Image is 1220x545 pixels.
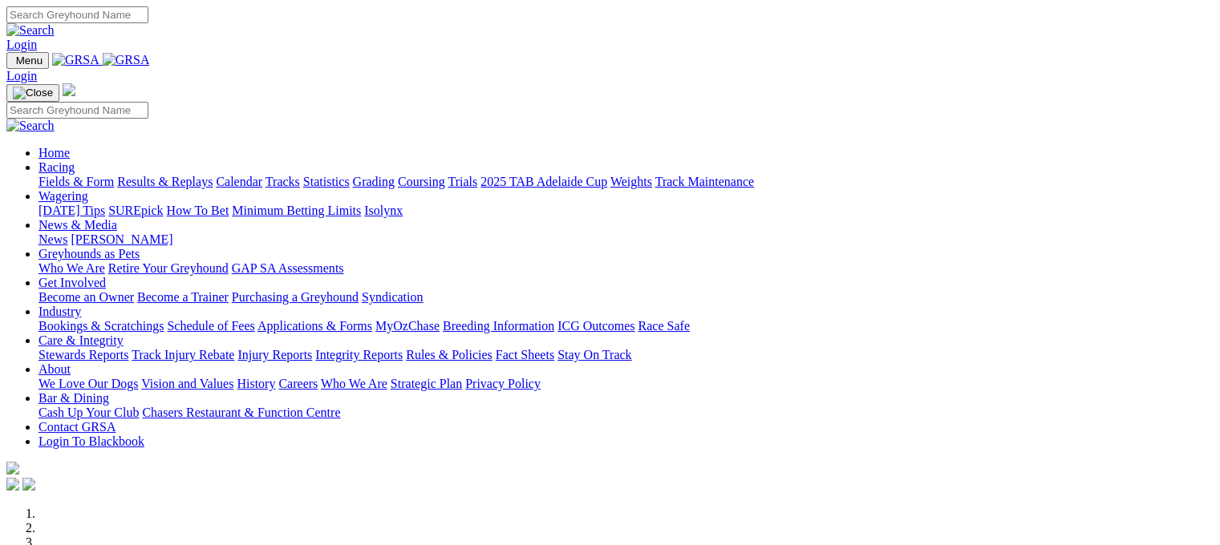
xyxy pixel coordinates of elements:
[39,348,1214,362] div: Care & Integrity
[13,87,53,99] img: Close
[39,232,1214,247] div: News & Media
[6,52,49,69] button: Toggle navigation
[391,377,462,390] a: Strategic Plan
[6,6,148,23] input: Search
[321,377,387,390] a: Who We Are
[142,406,340,419] a: Chasers Restaurant & Function Centre
[39,305,81,318] a: Industry
[141,377,233,390] a: Vision and Values
[117,175,213,188] a: Results & Replays
[39,319,164,333] a: Bookings & Scratchings
[406,348,492,361] a: Rules & Policies
[39,175,1214,189] div: Racing
[39,232,67,246] a: News
[39,434,144,448] a: Login To Blackbook
[39,261,105,275] a: Who We Are
[655,175,754,188] a: Track Maintenance
[6,38,37,51] a: Login
[39,261,1214,276] div: Greyhounds as Pets
[610,175,652,188] a: Weights
[108,261,229,275] a: Retire Your Greyhound
[39,204,1214,218] div: Wagering
[315,348,403,361] a: Integrity Reports
[22,478,35,490] img: twitter.svg
[39,420,116,434] a: Contact GRSA
[6,84,59,102] button: Toggle navigation
[237,348,312,361] a: Injury Reports
[443,319,554,333] a: Breeding Information
[6,23,55,38] img: Search
[557,348,631,361] a: Stay On Track
[6,478,19,490] img: facebook.svg
[6,102,148,119] input: Search
[638,319,689,333] a: Race Safe
[232,290,359,304] a: Purchasing a Greyhound
[39,377,1214,391] div: About
[232,261,344,275] a: GAP SA Assessments
[39,247,140,260] a: Greyhounds as Pets
[6,69,37,83] a: Login
[39,290,1214,305] div: Get Involved
[257,319,372,333] a: Applications & Forms
[278,377,318,390] a: Careers
[39,348,128,361] a: Stewards Reports
[39,160,75,174] a: Racing
[39,406,139,419] a: Cash Up Your Club
[303,175,350,188] a: Statistics
[480,175,607,188] a: 2025 TAB Adelaide Cup
[39,276,106,289] a: Get Involved
[216,175,262,188] a: Calendar
[496,348,554,361] a: Fact Sheets
[132,348,234,361] a: Track Injury Rebate
[39,319,1214,333] div: Industry
[39,204,105,217] a: [DATE] Tips
[108,204,163,217] a: SUREpick
[448,175,477,188] a: Trials
[557,319,634,333] a: ICG Outcomes
[39,290,134,304] a: Become an Owner
[232,204,361,217] a: Minimum Betting Limits
[167,204,229,217] a: How To Bet
[265,175,300,188] a: Tracks
[237,377,275,390] a: History
[39,146,70,159] a: Home
[63,83,75,96] img: logo-grsa-white.png
[398,175,445,188] a: Coursing
[465,377,541,390] a: Privacy Policy
[39,175,114,188] a: Fields & Form
[137,290,229,304] a: Become a Trainer
[167,319,254,333] a: Schedule of Fees
[39,333,124,347] a: Care & Integrity
[375,319,440,333] a: MyOzChase
[362,290,423,304] a: Syndication
[39,362,71,376] a: About
[71,232,172,246] a: [PERSON_NAME]
[103,53,150,67] img: GRSA
[6,462,19,474] img: logo-grsa-white.png
[39,218,117,232] a: News & Media
[364,204,403,217] a: Isolynx
[39,391,109,405] a: Bar & Dining
[39,377,138,390] a: We Love Our Dogs
[6,119,55,133] img: Search
[39,189,88,203] a: Wagering
[16,54,43,67] span: Menu
[52,53,99,67] img: GRSA
[39,406,1214,420] div: Bar & Dining
[353,175,395,188] a: Grading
